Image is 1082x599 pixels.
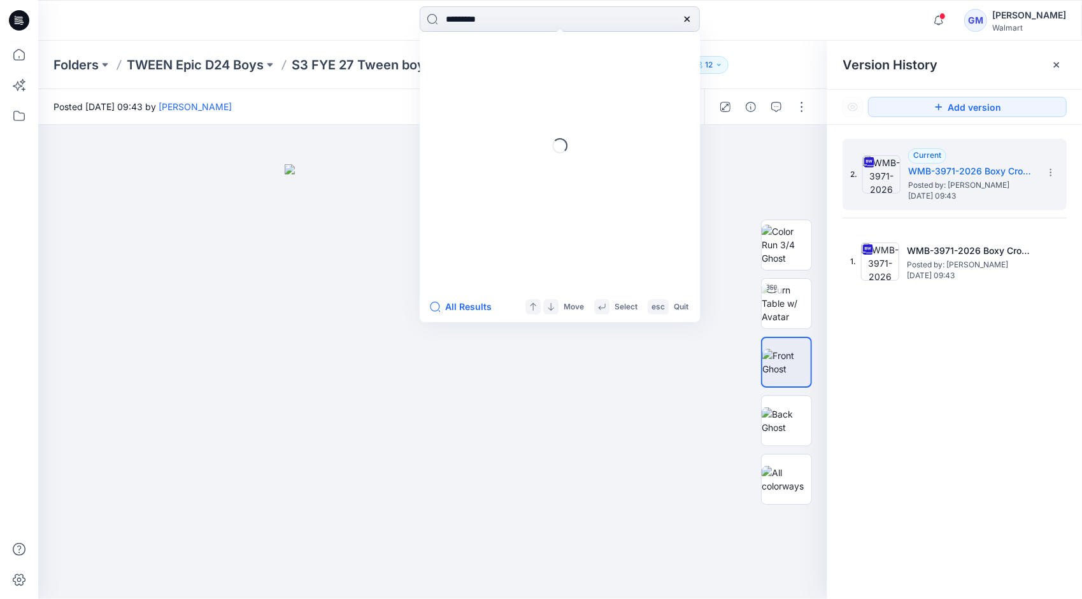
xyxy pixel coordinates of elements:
button: Details [741,97,761,117]
p: Quit [674,300,688,314]
span: Posted [DATE] 09:43 by [53,100,232,113]
p: 12 [705,58,713,72]
span: Posted by: Gayan Mahawithanalage [908,179,1036,192]
span: [DATE] 09:43 [907,271,1034,280]
div: [PERSON_NAME] [992,8,1066,23]
button: 12 [689,56,729,74]
img: WMB-3971-2026 Boxy Crop Shacket_Soft Silver [861,243,899,281]
img: WMB-3971-2026 Boxy Crop Shacket_Full Colorway [862,155,900,194]
img: Back Ghost [762,407,811,434]
span: Posted by: Gayan Mahawithanalage [907,258,1034,271]
h5: WMB-3971-2026 Boxy Crop Shacket_Full Colorway [908,164,1036,179]
span: Current [913,150,941,160]
span: 1. [850,256,856,267]
img: Turn Table w/ Avatar [762,283,811,323]
button: All Results [430,299,500,314]
a: Folders [53,56,99,74]
button: Add version [868,97,1067,117]
button: Show Hidden Versions [843,97,863,117]
a: S3 FYE 27 Tween boys [292,56,432,74]
button: Close [1051,60,1062,70]
div: Walmart [992,23,1066,32]
span: 2. [850,169,857,180]
img: Color Run 3/4 Ghost [762,225,811,265]
span: [DATE] 09:43 [908,192,1036,201]
span: Version History [843,57,937,73]
img: All colorways [762,466,811,493]
p: Move [564,300,584,314]
a: TWEEN Epic D24 Boys [127,56,264,74]
p: esc [651,300,665,314]
img: Front Ghost [762,349,811,376]
p: Select [615,300,637,314]
div: GM [964,9,987,32]
h5: WMB-3971-2026 Boxy Crop Shacket_Soft Silver [907,243,1034,258]
a: [PERSON_NAME] [159,101,232,112]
